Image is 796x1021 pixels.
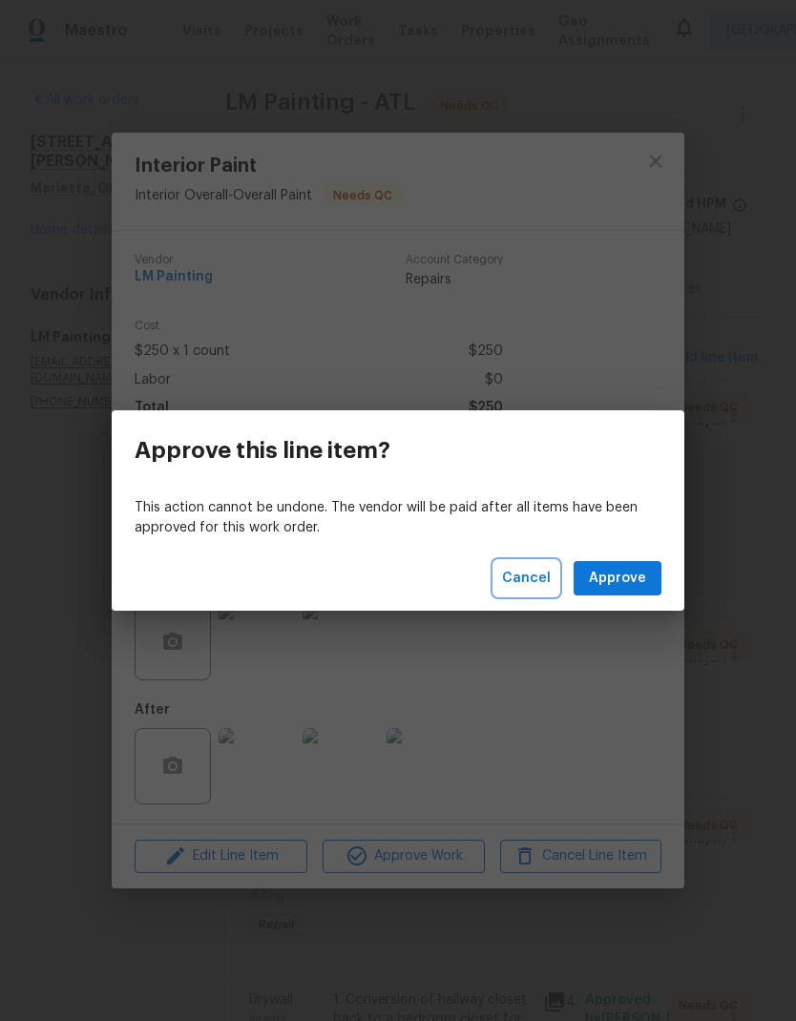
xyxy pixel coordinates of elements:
[494,561,558,596] button: Cancel
[502,567,551,591] span: Cancel
[589,567,646,591] span: Approve
[135,437,390,464] h3: Approve this line item?
[574,561,661,596] button: Approve
[135,498,661,538] p: This action cannot be undone. The vendor will be paid after all items have been approved for this...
